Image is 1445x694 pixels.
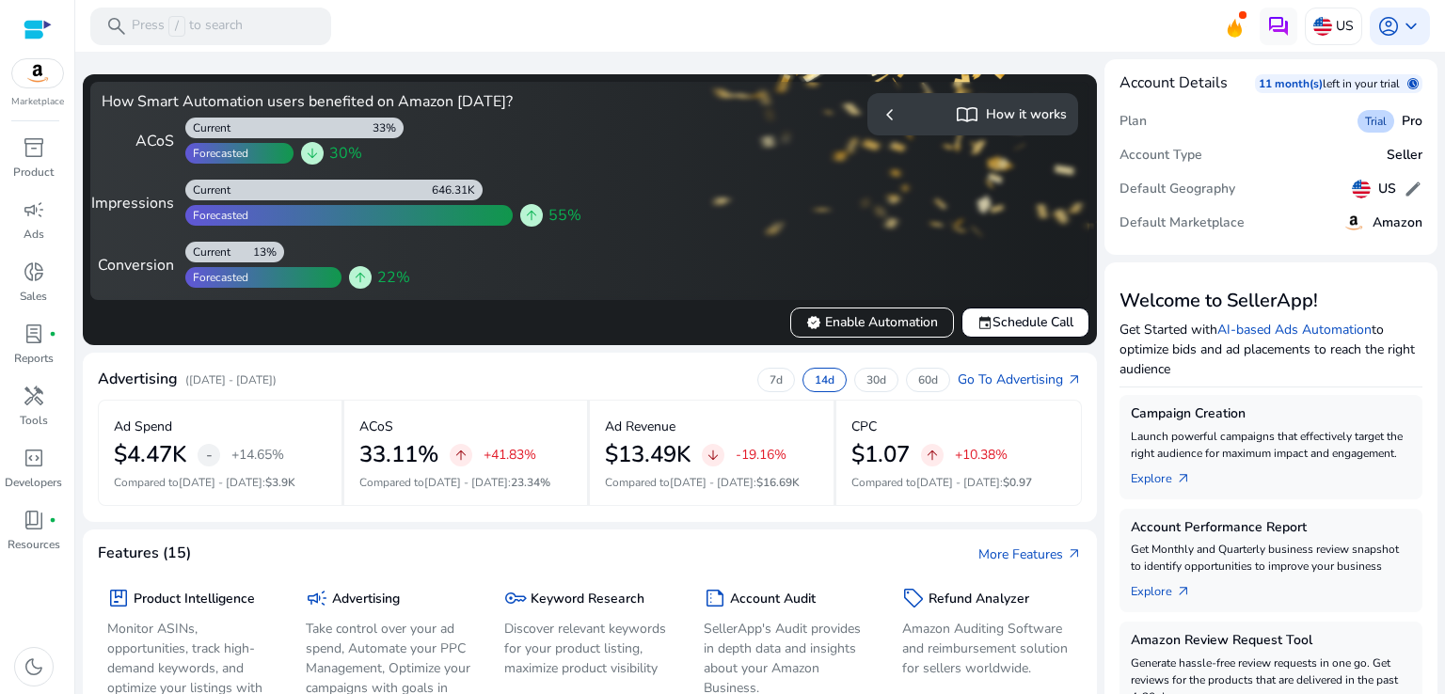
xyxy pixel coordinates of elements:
div: Current [185,182,230,197]
h4: Features (15) [98,544,191,562]
span: inventory_2 [23,136,45,159]
span: schedule [1407,78,1419,89]
h5: Keyword Research [531,591,644,607]
span: verified [806,315,821,330]
span: [DATE] - [DATE] [424,475,508,490]
p: Sales [20,288,47,305]
p: US [1336,9,1354,42]
h2: $4.47K [114,441,186,468]
span: fiber_manual_record [49,516,56,524]
span: arrow_downward [305,146,320,161]
span: 30% [329,142,362,165]
p: 60d [918,372,938,387]
span: lab_profile [23,323,45,345]
span: package [107,587,130,609]
h5: Advertising [332,591,400,607]
span: keyboard_arrow_down [1400,15,1422,38]
p: Product [13,164,54,181]
span: [DATE] - [DATE] [179,475,262,490]
p: Ads [24,226,44,243]
span: dark_mode [23,655,45,678]
a: Go To Advertisingarrow_outward [958,370,1082,389]
span: - [206,444,213,466]
p: Discover relevant keywords for your product listing, maximize product visibility [504,619,675,678]
div: 646.31K [432,182,483,197]
p: 14d [815,372,834,387]
h5: Account Audit [730,591,816,607]
h2: $13.49K [605,441,691,468]
h5: Product Intelligence [134,591,255,607]
h5: Account Performance Report [1131,520,1411,536]
div: ACoS [102,130,174,152]
h5: Amazon [1373,215,1422,231]
h5: Plan [1119,114,1147,130]
h5: Amazon Review Request Tool [1131,633,1411,649]
span: arrow_outward [1067,546,1082,561]
span: handyman [23,385,45,407]
p: Ad Spend [114,417,172,436]
span: arrow_upward [524,208,539,223]
span: [DATE] - [DATE] [916,475,1000,490]
p: ([DATE] - [DATE]) [185,371,277,388]
span: book_4 [23,509,45,531]
a: Explorearrow_outward [1131,575,1206,601]
p: -19.16% [736,449,786,462]
span: Schedule Call [977,312,1073,332]
span: $3.9K [265,475,295,490]
img: amazon.svg [12,59,63,87]
div: Forecasted [185,146,248,161]
p: Press to search [132,16,243,37]
h5: How it works [986,107,1067,123]
button: eventSchedule Call [961,308,1089,338]
div: 33% [373,120,404,135]
div: Forecasted [185,270,248,285]
p: 11 month(s) [1259,76,1323,91]
div: Conversion [102,254,174,276]
h5: US [1378,181,1396,197]
div: 13% [253,244,284,260]
img: us.svg [1352,180,1371,198]
span: campaign [306,587,328,609]
h3: Welcome to SellerApp! [1119,290,1422,312]
p: Compared to : [114,474,326,491]
p: Get Started with to optimize bids and ad placements to reach the right audience [1119,320,1422,379]
span: chevron_left [879,103,901,126]
p: Resources [8,536,60,553]
span: arrow_upward [353,270,368,285]
span: arrow_upward [925,448,940,463]
span: arrow_downward [706,448,721,463]
p: +10.38% [955,449,1008,462]
h5: Refund Analyzer [929,591,1029,607]
p: +41.83% [484,449,536,462]
span: sell [902,587,925,609]
p: 7d [770,372,783,387]
div: Impressions [102,192,174,214]
h2: $1.07 [851,441,910,468]
span: $0.97 [1003,475,1032,490]
h5: Pro [1402,114,1422,130]
p: Compared to : [851,474,1067,491]
span: 22% [377,266,410,289]
span: arrow_outward [1067,372,1082,387]
span: arrow_outward [1176,584,1191,599]
span: arrow_upward [453,448,468,463]
span: summarize [704,587,726,609]
p: Compared to : [605,474,818,491]
span: edit [1404,180,1422,198]
span: search [105,15,128,38]
a: Explorearrow_outward [1131,462,1206,488]
span: event [977,315,992,330]
h4: Account Details [1119,74,1228,92]
span: $16.69K [756,475,800,490]
h5: Default Marketplace [1119,215,1245,231]
p: Compared to : [359,474,573,491]
p: 30d [866,372,886,387]
div: Current [185,244,230,260]
h4: Advertising [98,371,178,388]
h5: Seller [1387,148,1422,164]
span: key [504,587,527,609]
h4: How Smart Automation users benefited on Amazon [DATE]? [102,93,582,111]
span: Trial [1365,114,1387,129]
span: fiber_manual_record [49,330,56,338]
span: code_blocks [23,447,45,469]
